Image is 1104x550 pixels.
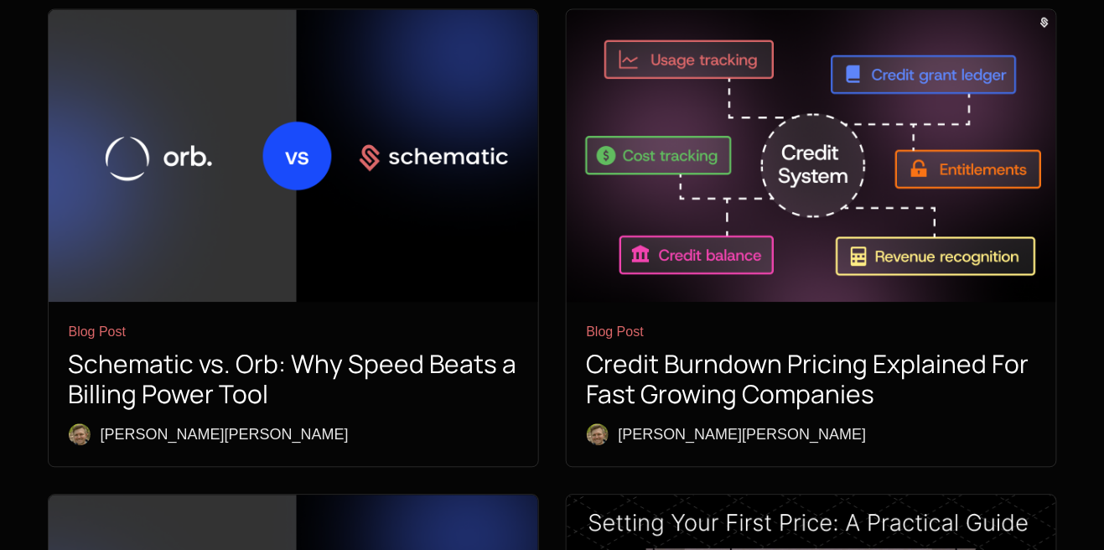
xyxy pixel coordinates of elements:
h1: Schematic vs. Orb: Why Speed Beats a Billing Power Tool [69,350,518,410]
div: Blog Post [69,323,518,343]
img: image (29) [49,10,538,303]
div: Blog Post [587,323,1036,343]
img: Ryan Echternacht [69,424,91,446]
h1: Credit Burndown Pricing Explained For Fast Growing Companies [587,350,1036,410]
a: image (29)Blog PostSchematic vs. Orb: Why Speed Beats a Billing Power ToolRyan Echternacht[PERSON... [49,10,538,467]
a: Pillar - Credits BuilderBlog PostCredit Burndown Pricing Explained For Fast Growing CompaniesRyan... [567,10,1056,467]
div: [PERSON_NAME] [PERSON_NAME] [101,423,349,447]
img: Pillar - Credits Builder [567,10,1056,303]
div: [PERSON_NAME] [PERSON_NAME] [619,423,867,447]
img: Ryan Echternacht [587,424,609,446]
